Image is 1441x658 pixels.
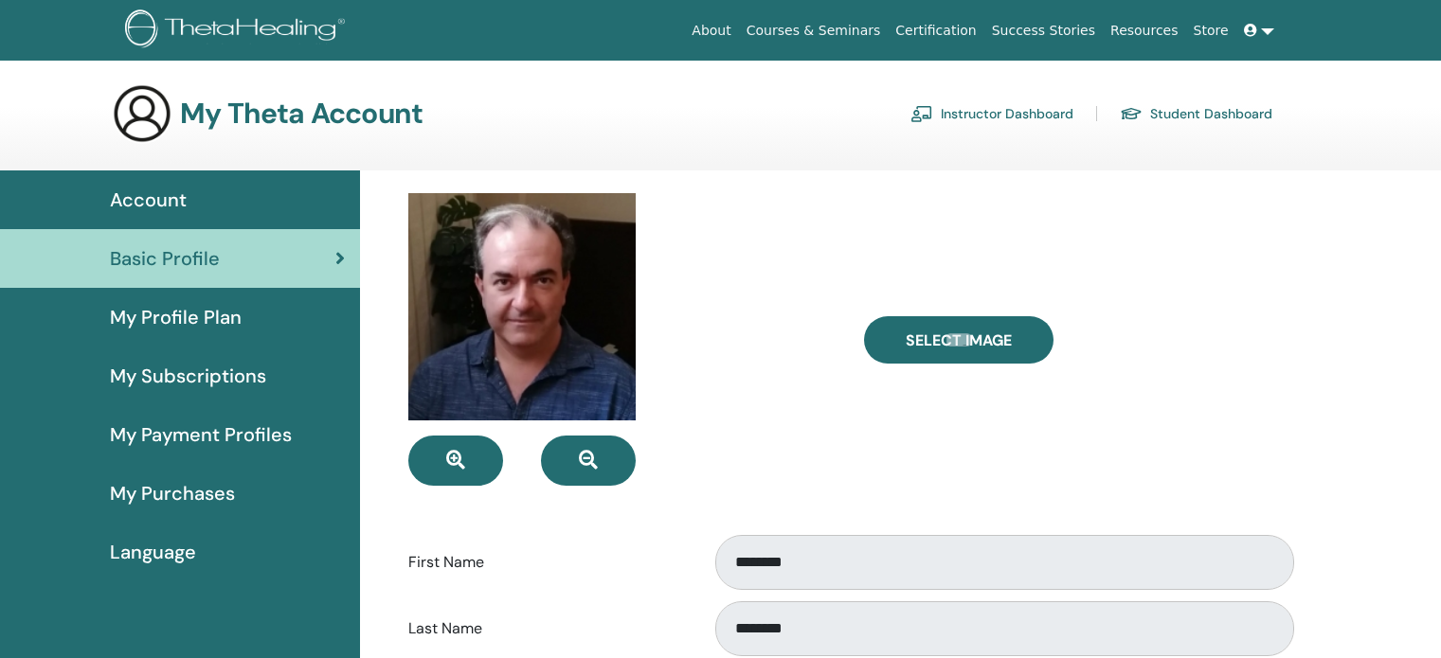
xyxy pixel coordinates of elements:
span: My Payment Profiles [110,420,292,449]
a: Store [1186,13,1236,48]
span: My Subscriptions [110,362,266,390]
span: Account [110,186,187,214]
img: logo.png [125,9,351,52]
a: Resources [1103,13,1186,48]
input: Select Image [946,333,971,347]
span: Select Image [906,330,1012,350]
img: generic-user-icon.jpg [112,83,172,144]
a: Student Dashboard [1120,98,1272,129]
span: Language [110,538,196,566]
span: My Profile Plan [110,303,242,331]
a: About [684,13,738,48]
a: Courses & Seminars [739,13,889,48]
h3: My Theta Account [180,97,423,131]
a: Success Stories [984,13,1103,48]
a: Certification [888,13,983,48]
span: My Purchases [110,479,235,507]
img: graduation-cap.svg [1120,106,1143,122]
label: First Name [394,544,697,580]
img: default.jpg [408,193,636,420]
a: Instructor Dashboard [910,98,1073,129]
span: Basic Profile [110,244,220,273]
img: chalkboard-teacher.svg [910,105,933,122]
label: Last Name [394,611,697,647]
